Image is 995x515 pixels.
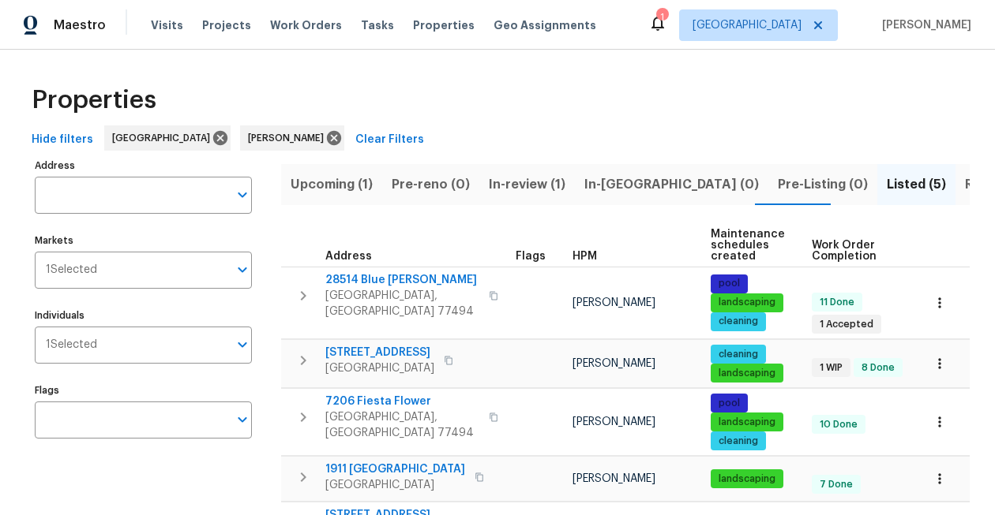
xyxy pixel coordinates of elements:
[325,477,465,493] span: [GEOGRAPHIC_DATA]
[712,472,782,486] span: landscaping
[46,338,97,352] span: 1 Selected
[25,125,99,155] button: Hide filters
[712,277,746,290] span: pool
[248,130,330,146] span: [PERSON_NAME]
[813,296,861,309] span: 11 Done
[712,348,764,361] span: cleaning
[813,478,859,491] span: 7 Done
[855,361,901,375] span: 8 Done
[325,360,434,376] span: [GEOGRAPHIC_DATA]
[291,174,373,196] span: Upcoming (1)
[240,125,344,151] div: [PERSON_NAME]
[813,361,849,375] span: 1 WIP
[325,409,479,441] span: [GEOGRAPHIC_DATA], [GEOGRAPHIC_DATA] 77494
[573,473,655,484] span: [PERSON_NAME]
[573,358,655,369] span: [PERSON_NAME]
[813,318,880,331] span: 1 Accepted
[494,17,596,33] span: Geo Assignments
[712,367,782,380] span: landscaping
[887,174,946,196] span: Listed (5)
[516,251,546,262] span: Flags
[112,130,216,146] span: [GEOGRAPHIC_DATA]
[325,345,434,360] span: [STREET_ADDRESS]
[325,288,479,319] span: [GEOGRAPHIC_DATA], [GEOGRAPHIC_DATA] 77494
[35,311,252,320] label: Individuals
[104,125,231,151] div: [GEOGRAPHIC_DATA]
[325,461,465,477] span: 1911 [GEOGRAPHIC_DATA]
[361,20,394,31] span: Tasks
[573,251,597,262] span: HPM
[413,17,475,33] span: Properties
[489,174,565,196] span: In-review (1)
[349,125,430,155] button: Clear Filters
[712,315,764,328] span: cleaning
[812,240,911,262] span: Work Order Completion
[778,174,868,196] span: Pre-Listing (0)
[231,259,253,281] button: Open
[876,17,971,33] span: [PERSON_NAME]
[712,416,782,429] span: landscaping
[151,17,183,33] span: Visits
[392,174,470,196] span: Pre-reno (0)
[584,174,759,196] span: In-[GEOGRAPHIC_DATA] (0)
[355,130,424,150] span: Clear Filters
[32,92,156,108] span: Properties
[32,130,93,150] span: Hide filters
[202,17,251,33] span: Projects
[573,297,655,308] span: [PERSON_NAME]
[325,251,372,262] span: Address
[46,263,97,277] span: 1 Selected
[35,236,252,245] label: Markets
[270,17,342,33] span: Work Orders
[693,17,802,33] span: [GEOGRAPHIC_DATA]
[813,418,864,431] span: 10 Done
[231,184,253,206] button: Open
[712,435,764,448] span: cleaning
[712,296,782,309] span: landscaping
[54,17,106,33] span: Maestro
[325,394,479,409] span: 7206 Fiesta Flower
[656,9,667,25] div: 1
[325,272,479,288] span: 28514 Blue [PERSON_NAME]
[573,416,655,427] span: [PERSON_NAME]
[35,386,252,395] label: Flags
[231,409,253,431] button: Open
[35,161,252,170] label: Address
[711,229,785,262] span: Maintenance schedules created
[712,397,746,410] span: pool
[231,334,253,356] button: Open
